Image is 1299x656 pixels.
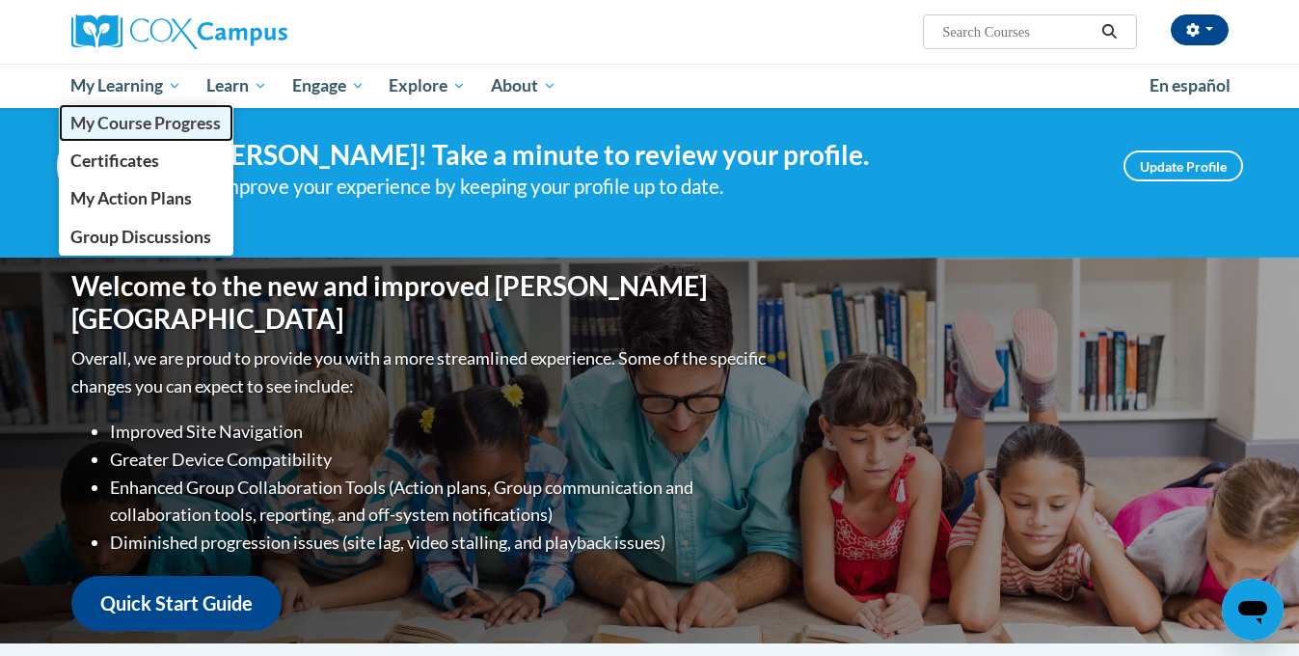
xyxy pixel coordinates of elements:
div: Help improve your experience by keeping your profile up to date. [173,171,1095,203]
li: Greater Device Compatibility [110,446,771,474]
input: Search Courses [940,20,1095,43]
iframe: Button to launch messaging window [1222,579,1284,641]
li: Diminished progression issues (site lag, video stalling, and playback issues) [110,529,771,557]
li: Improved Site Navigation [110,418,771,446]
span: Certificates [70,150,159,171]
div: Main menu [42,64,1258,108]
h4: Hi [PERSON_NAME]! Take a minute to review your profile. [173,139,1095,172]
button: Account Settings [1171,14,1229,45]
a: Cox Campus [71,14,438,49]
a: Group Discussions [59,218,234,256]
span: My Course Progress [70,113,221,133]
a: Quick Start Guide [71,576,282,631]
span: About [491,74,556,97]
a: Certificates [59,142,234,179]
span: En español [1150,75,1231,96]
a: En español [1137,66,1243,106]
a: My Course Progress [59,104,234,142]
a: My Action Plans [59,179,234,217]
span: Group Discussions [70,227,211,247]
span: Explore [389,74,466,97]
p: Overall, we are proud to provide you with a more streamlined experience. Some of the specific cha... [71,344,771,400]
a: About [478,64,569,108]
a: Learn [194,64,280,108]
span: Engage [292,74,365,97]
a: Update Profile [1123,150,1243,181]
a: My Learning [59,64,195,108]
a: Explore [376,64,478,108]
span: My Action Plans [70,188,192,208]
img: Profile Image [57,123,144,209]
button: Search [1095,20,1123,43]
a: Engage [280,64,377,108]
li: Enhanced Group Collaboration Tools (Action plans, Group communication and collaboration tools, re... [110,474,771,530]
span: My Learning [70,74,181,97]
img: Cox Campus [71,14,287,49]
span: Learn [206,74,267,97]
h1: Welcome to the new and improved [PERSON_NAME][GEOGRAPHIC_DATA] [71,270,771,335]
